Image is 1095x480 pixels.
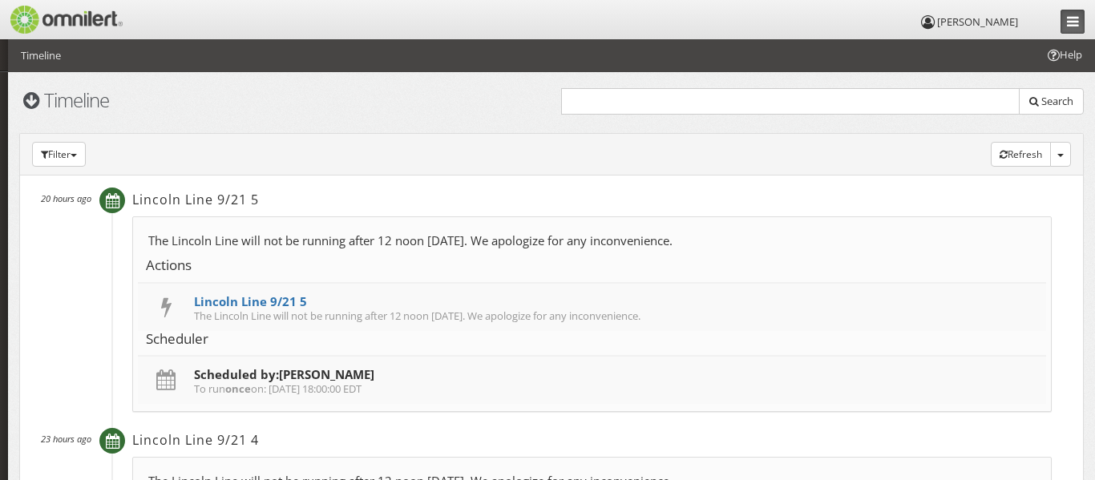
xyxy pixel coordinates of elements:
a: Lincoln Line 9/21 5 [194,293,307,309]
small: 20 hours ago [41,192,91,204]
h1: Timeline [19,90,541,111]
strong: [PERSON_NAME] [279,366,374,382]
h4: Scheduled by: [194,366,1038,394]
span: Help [34,11,67,26]
span: Search [1041,94,1073,108]
button: Search [1019,88,1084,115]
span: Help [1045,47,1082,63]
button: Filter [32,142,86,167]
h2: Lincoln Line 9/21 4 [132,431,1052,449]
li: Timeline [21,48,61,63]
img: Omnilert [8,6,123,34]
small: To run on: [DATE] 18:00:00 EDT [194,384,1038,394]
button: Refresh [991,142,1051,167]
small: The Lincoln Line will not be running after 12 noon [DATE]. We apologize for any inconvenience. [194,311,1038,321]
p: The Lincoln Line will not be running after 12 noon [DATE]. We apologize for any inconvenience. [148,232,1036,249]
th: Scheduler [138,323,1046,356]
a: Collapse Menu [1061,10,1085,34]
span: [PERSON_NAME] [937,14,1018,29]
small: 23 hours ago [41,433,91,445]
strong: once [225,381,251,396]
h2: Lincoln Line 9/21 5 [132,191,1052,208]
th: Actions [138,249,1046,282]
